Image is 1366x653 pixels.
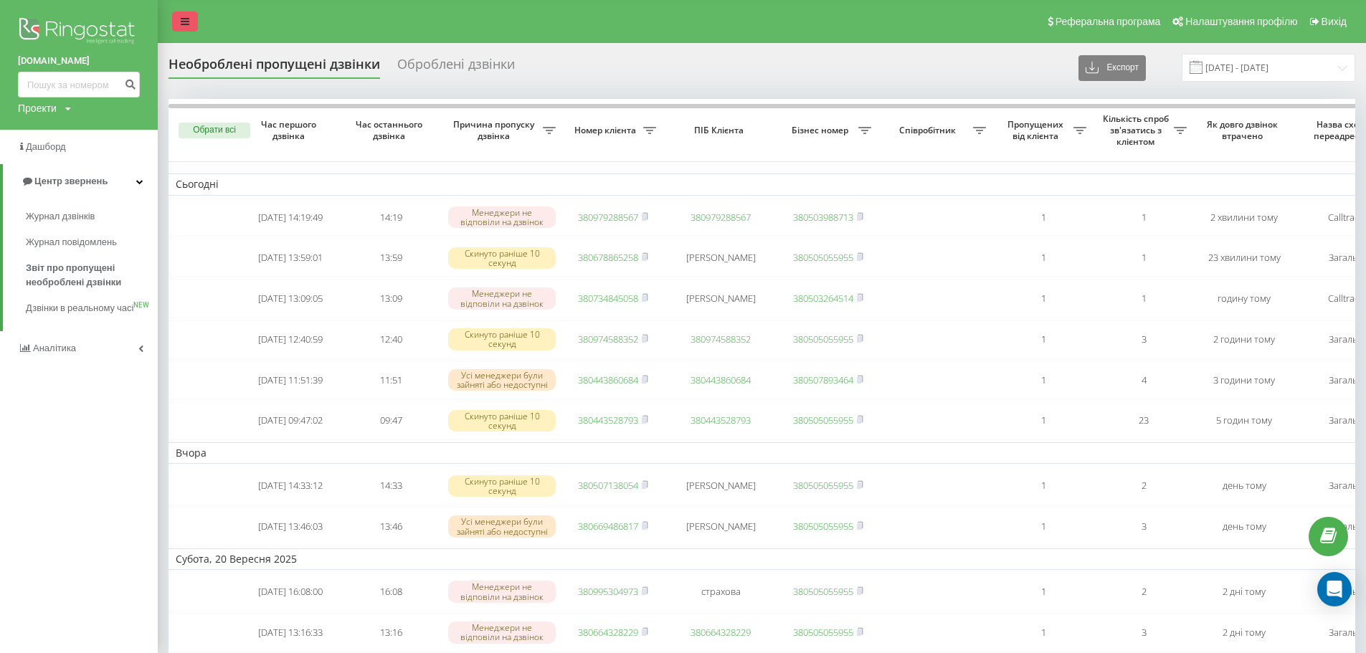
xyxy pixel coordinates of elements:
a: 380443860684 [691,373,751,386]
span: Центр звернень [34,176,108,186]
a: Журнал повідомлень [26,229,158,255]
td: 1 [993,280,1094,318]
span: Вихід [1322,16,1347,27]
span: ПІБ Клієнта [675,125,766,136]
td: 1 [993,199,1094,237]
a: 380505055955 [793,414,853,426]
td: 13:59 [341,239,441,277]
a: 380505055955 [793,333,853,345]
div: Менеджери не відповіли на дзвінок [448,621,556,643]
span: Час останнього дзвінка [352,119,430,141]
div: Проекти [18,101,57,115]
a: 380974588352 [691,333,751,345]
td: 1 [1094,239,1194,277]
a: 380443860684 [578,373,638,386]
div: Скинуто раніше 10 секунд [448,247,556,269]
td: [DATE] 13:59:01 [240,239,341,277]
td: 09:47 [341,402,441,440]
td: 3 [1094,320,1194,358]
span: Пропущених від клієнта [1000,119,1073,141]
td: 2 дні тому [1194,614,1294,652]
a: 380505055955 [793,585,853,598]
a: 380443528793 [691,414,751,426]
a: 380507893464 [793,373,853,386]
a: 380974588352 [578,333,638,345]
td: 13:09 [341,280,441,318]
td: 1 [993,507,1094,545]
div: Оброблені дзвінки [397,57,515,79]
div: Скинуто раніше 10 секунд [448,328,556,350]
td: [DATE] 16:08:00 [240,573,341,611]
span: Співробітник [886,125,973,136]
td: 2 [1094,573,1194,611]
td: 13:16 [341,614,441,652]
td: 16:08 [341,573,441,611]
a: 380669486817 [578,520,638,533]
span: Кількість спроб зв'язатись з клієнтом [1101,113,1174,147]
td: 23 [1094,402,1194,440]
td: [DATE] 13:09:05 [240,280,341,318]
span: Реферальна програма [1056,16,1161,27]
a: 380664328229 [691,626,751,639]
td: страхова [663,573,778,611]
a: 380678865258 [578,251,638,264]
span: Журнал дзвінків [26,209,95,224]
button: Експорт [1078,55,1146,81]
td: 12:40 [341,320,441,358]
td: 1 [993,614,1094,652]
button: Обрати всі [179,123,250,138]
div: Скинуто раніше 10 секунд [448,410,556,432]
td: 3 [1094,507,1194,545]
td: день тому [1194,467,1294,505]
td: 5 годин тому [1194,402,1294,440]
span: Аналiтика [33,343,76,353]
td: [DATE] 12:40:59 [240,320,341,358]
span: Причина пропуску дзвінка [448,119,543,141]
td: 13:46 [341,507,441,545]
td: [DATE] 14:33:12 [240,467,341,505]
td: 1 [993,467,1094,505]
td: день тому [1194,507,1294,545]
td: 2 [1094,467,1194,505]
a: 380505055955 [793,520,853,533]
td: 14:19 [341,199,441,237]
span: Налаштування профілю [1185,16,1297,27]
td: [PERSON_NAME] [663,467,778,505]
td: 3 [1094,614,1194,652]
td: 3 години тому [1194,361,1294,399]
td: [PERSON_NAME] [663,280,778,318]
td: 1 [993,320,1094,358]
td: 1 [993,361,1094,399]
div: Менеджери не відповіли на дзвінок [448,206,556,228]
div: Необроблені пропущені дзвінки [169,57,380,79]
div: Open Intercom Messenger [1317,572,1352,606]
span: Як довго дзвінок втрачено [1205,119,1283,141]
div: Усі менеджери були зайняті або недоступні [448,515,556,537]
a: 380979288567 [691,211,751,224]
div: Скинуто раніше 10 секунд [448,475,556,497]
td: 1 [993,402,1094,440]
td: [DATE] 14:19:49 [240,199,341,237]
span: Дзвінки в реальному часі [26,301,133,315]
span: Номер клієнта [570,125,643,136]
div: Усі менеджери були зайняті або недоступні [448,369,556,391]
input: Пошук за номером [18,72,140,97]
td: 4 [1094,361,1194,399]
td: [PERSON_NAME] [663,239,778,277]
td: [DATE] 13:46:03 [240,507,341,545]
td: 14:33 [341,467,441,505]
td: 2 дні тому [1194,573,1294,611]
a: [DOMAIN_NAME] [18,54,140,68]
span: Дашборд [26,141,66,152]
td: 2 години тому [1194,320,1294,358]
a: 380503988713 [793,211,853,224]
a: 380734845058 [578,292,638,305]
td: 11:51 [341,361,441,399]
td: годину тому [1194,280,1294,318]
div: Менеджери не відповіли на дзвінок [448,287,556,309]
td: 1 [1094,280,1194,318]
a: 380505055955 [793,251,853,264]
td: [DATE] 11:51:39 [240,361,341,399]
td: 1 [993,239,1094,277]
span: Час першого дзвінка [252,119,329,141]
